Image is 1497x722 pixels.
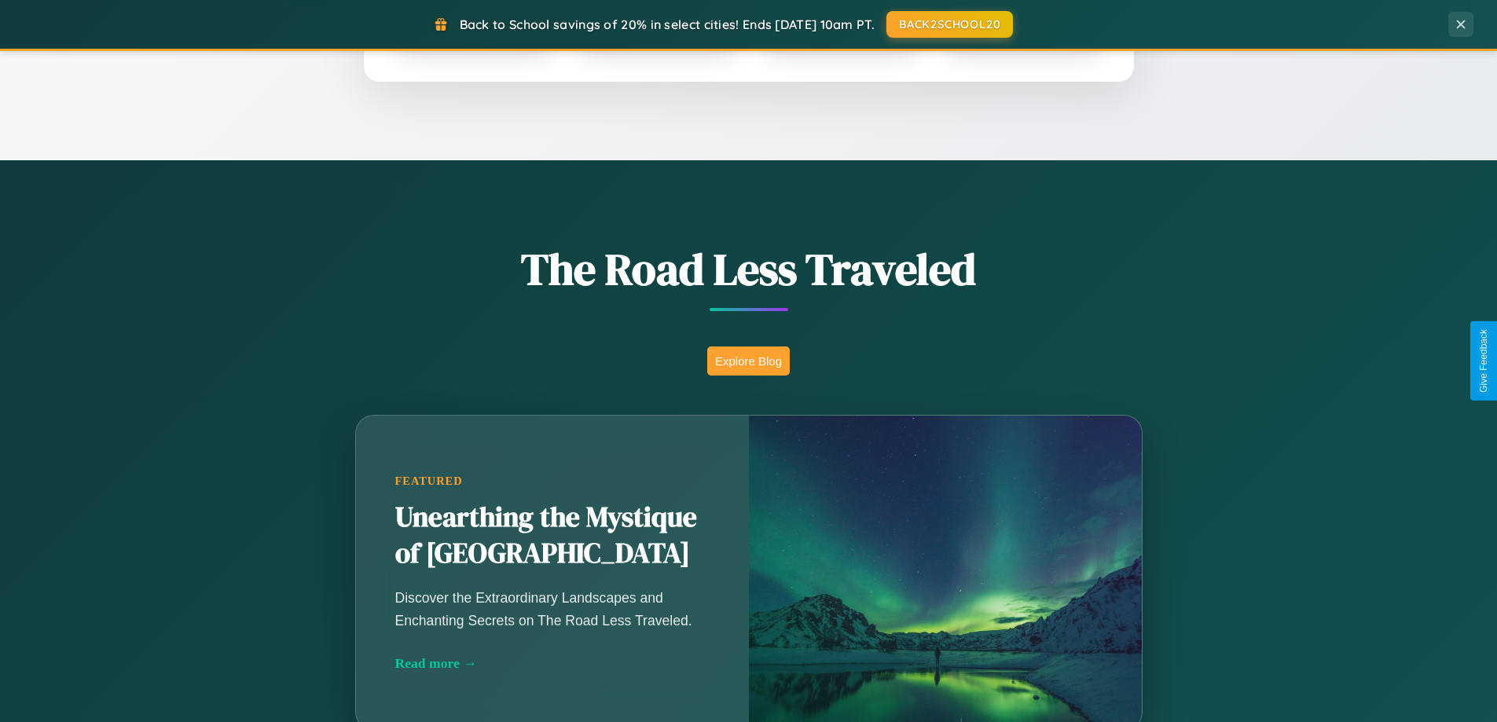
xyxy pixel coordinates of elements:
[277,239,1220,299] h1: The Road Less Traveled
[1478,329,1489,393] div: Give Feedback
[395,475,710,488] div: Featured
[395,655,710,672] div: Read more →
[886,11,1013,38] button: BACK2SCHOOL20
[460,16,875,32] span: Back to School savings of 20% in select cities! Ends [DATE] 10am PT.
[395,500,710,572] h2: Unearthing the Mystique of [GEOGRAPHIC_DATA]
[707,346,790,376] button: Explore Blog
[395,587,710,631] p: Discover the Extraordinary Landscapes and Enchanting Secrets on The Road Less Traveled.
